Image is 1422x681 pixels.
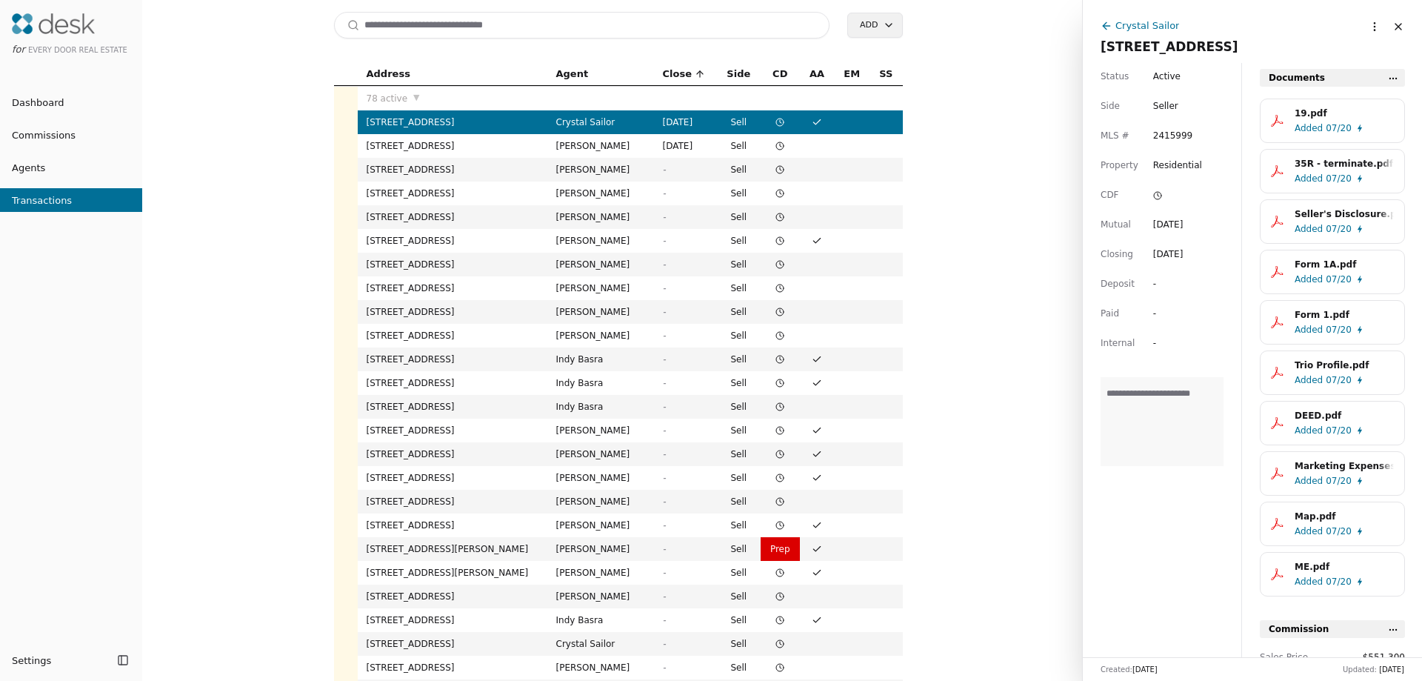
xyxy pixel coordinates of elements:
div: Created: [1101,664,1158,675]
td: [PERSON_NAME] [547,419,654,442]
td: [PERSON_NAME] [547,656,654,680]
td: [STREET_ADDRESS] [358,632,547,656]
td: Indy Basra [547,371,654,395]
span: Added [1295,121,1323,136]
span: 07/20 [1326,373,1352,388]
td: [STREET_ADDRESS] [358,514,547,537]
td: [PERSON_NAME] [547,182,654,205]
span: 2415999 [1153,128,1192,143]
span: - [663,165,666,175]
td: Sell [717,348,761,371]
td: [STREET_ADDRESS] [358,442,547,466]
span: Agent [556,66,589,82]
span: Added [1295,524,1323,539]
span: CDF [1101,187,1119,202]
td: [PERSON_NAME] [547,537,654,561]
td: [PERSON_NAME] [547,253,654,276]
td: Sell [717,205,761,229]
span: 07/20 [1326,272,1352,287]
div: - [1153,336,1180,351]
div: 19.pdf [1295,106,1394,121]
span: 07/20 [1326,474,1352,488]
span: - [663,544,666,554]
button: ME.pdfAdded07/20 [1260,552,1405,597]
button: Marketing Expenses Form.pdfAdded07/20 [1260,451,1405,496]
td: [STREET_ADDRESS] [358,324,547,348]
td: [STREET_ADDRESS] [358,419,547,442]
span: Side [727,66,750,82]
td: [STREET_ADDRESS] [358,608,547,632]
span: Added [1295,423,1323,438]
span: - [663,639,666,649]
td: Sell [717,537,761,561]
button: Form 1A.pdfAdded07/20 [1260,250,1405,294]
td: Sell [717,324,761,348]
td: [STREET_ADDRESS] [358,110,547,134]
td: Sell [717,276,761,300]
span: Settings [12,653,51,668]
button: Add [847,13,902,38]
span: - [663,568,666,578]
td: Sell [717,585,761,608]
button: 35R - terminate.pdfAdded07/20 [1260,149,1405,193]
td: Sell [717,419,761,442]
span: Added [1295,171,1323,186]
span: ▼ [413,91,419,104]
td: [STREET_ADDRESS] [358,276,547,300]
span: - [663,425,666,436]
div: Form 1A.pdf [1295,257,1394,272]
div: Seller's Disclosure.pdf [1295,207,1394,222]
span: - [663,236,666,246]
div: 35R - terminate.pdf [1295,156,1394,171]
td: [STREET_ADDRESS] [358,348,547,371]
td: [STREET_ADDRESS] [358,490,547,514]
td: [DATE] [654,110,717,134]
td: Sell [717,134,761,158]
td: [STREET_ADDRESS] [358,182,547,205]
span: - [663,402,666,412]
span: Added [1295,272,1323,287]
td: [PERSON_NAME] [547,158,654,182]
td: [STREET_ADDRESS] [358,656,547,680]
span: Close [663,66,692,82]
span: Residential [1153,158,1202,173]
div: DEED.pdf [1295,408,1394,423]
span: 07/20 [1326,171,1352,186]
td: [STREET_ADDRESS] [358,158,547,182]
span: Status [1101,69,1129,84]
td: [STREET_ADDRESS] [358,253,547,276]
span: 07/20 [1326,423,1352,438]
td: Sell [717,371,761,395]
div: Form 1.pdf [1295,308,1394,322]
td: [PERSON_NAME] [547,229,654,253]
td: Crystal Sailor [547,632,654,656]
button: Form 1.pdfAdded07/20 [1260,300,1405,345]
td: [STREET_ADDRESS] [358,371,547,395]
td: Sell [717,442,761,466]
span: AA [810,66,824,82]
span: - [663,473,666,483]
td: [PERSON_NAME] [547,205,654,229]
span: $551,300 [1363,650,1405,665]
td: [STREET_ADDRESS] [358,466,547,490]
td: [STREET_ADDRESS] [358,585,547,608]
span: 78 active [367,91,408,106]
span: Internal [1101,336,1135,351]
span: Documents [1269,70,1325,85]
span: Closing [1101,247,1133,262]
td: Sell [717,229,761,253]
td: [STREET_ADDRESS] [358,205,547,229]
button: Settings [6,648,113,672]
span: Mutual [1101,217,1131,232]
button: Seller's Disclosure.pdfAdded07/20 [1260,199,1405,244]
td: Sell [717,253,761,276]
div: Marketing Expenses Form.pdf [1295,459,1394,474]
span: 07/20 [1326,121,1352,136]
div: Trio Profile.pdf [1295,358,1394,373]
td: Sell [717,395,761,419]
span: - [663,378,666,388]
div: Map.pdf [1295,509,1394,524]
td: Sell [717,656,761,680]
div: Updated: [1343,664,1404,675]
td: [PERSON_NAME] [547,585,654,608]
